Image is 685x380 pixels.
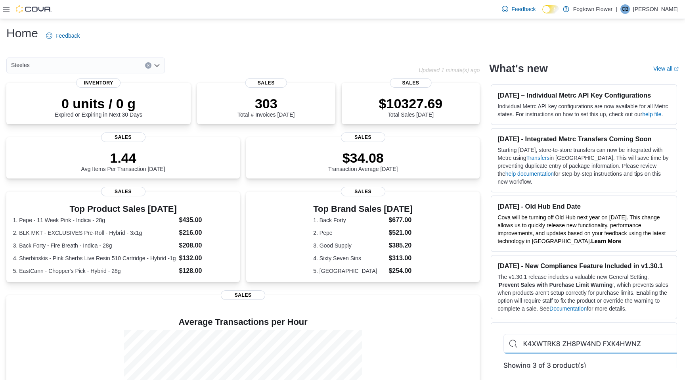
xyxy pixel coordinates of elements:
button: Clear input [145,62,151,69]
dd: $208.00 [179,241,233,250]
span: Sales [341,187,385,196]
span: Sales [221,290,265,300]
p: 303 [237,96,295,111]
span: Inventory [76,78,121,88]
button: Open list of options [154,62,160,69]
a: help documentation [505,171,554,177]
p: Fogtown Flower [573,4,613,14]
p: Starting [DATE], store-to-store transfers can now be integrated with Metrc using in [GEOGRAPHIC_D... [497,146,670,186]
a: Transfers [526,155,550,161]
dd: $216.00 [179,228,233,238]
a: Learn More [591,238,621,244]
dt: 5. EastCann - Chopper's Pick - Hybrid - 28g [13,267,176,275]
span: Sales [390,78,432,88]
h3: Top Brand Sales [DATE] [313,204,413,214]
dt: 1. Pepe - 11 Week Pink - Indica - 28g [13,216,176,224]
dd: $435.00 [179,215,233,225]
h3: [DATE] - New Compliance Feature Included in v1.30.1 [497,262,670,270]
strong: Prevent Sales with Purchase Limit Warning [499,282,612,288]
p: Individual Metrc API key configurations are now available for all Metrc states. For instructions ... [497,102,670,118]
p: | [616,4,617,14]
a: help file [642,111,661,117]
div: Total # Invoices [DATE] [237,96,295,118]
span: Sales [245,78,287,88]
span: Sales [101,132,145,142]
h3: [DATE] - Old Hub End Date [497,202,670,210]
h2: What's new [489,62,547,75]
span: CB [622,4,629,14]
dd: $677.00 [388,215,413,225]
span: Sales [341,132,385,142]
a: Feedback [499,1,539,17]
p: Updated 1 minute(s) ago [419,67,480,73]
p: The v1.30.1 release includes a valuable new General Setting, ' ', which prevents sales when produ... [497,273,670,313]
dd: $521.00 [388,228,413,238]
img: Cova [16,5,52,13]
div: Conor Bill [620,4,630,14]
a: Feedback [43,28,83,44]
a: View allExternal link [653,65,679,72]
dd: $313.00 [388,253,413,263]
div: Expired or Expiring in Next 30 Days [55,96,142,118]
h3: [DATE] – Individual Metrc API Key Configurations [497,91,670,99]
h3: Top Product Sales [DATE] [13,204,233,214]
dt: 3. Good Supply [313,242,385,249]
p: [PERSON_NAME] [633,4,679,14]
h1: Home [6,25,38,41]
span: Cova will be turning off Old Hub next year on [DATE]. This change allows us to quickly release ne... [497,214,666,244]
div: Transaction Average [DATE] [328,150,398,172]
p: $10327.69 [379,96,443,111]
dt: 2. Pepe [313,229,385,237]
dt: 2. BLK MKT - EXCLUSIVES Pre-Roll - Hybrid - 3x1g [13,229,176,237]
dd: $385.20 [388,241,413,250]
dt: 4. Sixty Seven Sins [313,254,385,262]
p: $34.08 [328,150,398,166]
dt: 5. [GEOGRAPHIC_DATA] [313,267,385,275]
input: Dark Mode [542,5,559,13]
h3: [DATE] - Integrated Metrc Transfers Coming Soon [497,135,670,143]
div: Avg Items Per Transaction [DATE] [81,150,165,172]
span: Feedback [55,32,80,40]
dd: $254.00 [388,266,413,276]
span: Steeles [11,60,30,70]
dd: $128.00 [179,266,233,276]
a: Documentation [549,305,587,312]
p: 1.44 [81,150,165,166]
h4: Average Transactions per Hour [13,317,473,327]
span: Sales [101,187,145,196]
dd: $132.00 [179,253,233,263]
div: Total Sales [DATE] [379,96,443,118]
dt: 1. Back Forty [313,216,385,224]
dt: 3. Back Forty - Fire Breath - Indica - 28g [13,242,176,249]
dt: 4. Sherbinskis - Pink Sherbs Live Resin 510 Cartridge - Hybrid -1g [13,254,176,262]
p: 0 units / 0 g [55,96,142,111]
span: Feedback [511,5,536,13]
svg: External link [674,67,679,71]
